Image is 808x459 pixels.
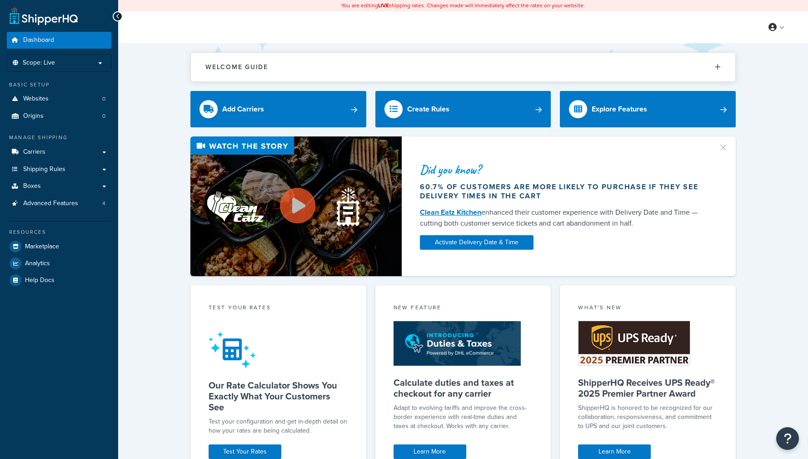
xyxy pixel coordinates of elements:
[7,144,111,161] a: Carriers
[7,195,111,212] a: Advanced Features4
[205,64,268,71] h2: Welcome Guide
[776,427,799,450] button: Open Resource Center
[592,103,647,116] div: Explore Features
[7,178,111,195] a: Boxes
[394,444,466,459] a: Learn More
[209,380,348,413] h5: Our Rate Calculator Shows You Exactly What Your Customers See
[23,36,54,44] span: Dashboard
[23,200,78,207] span: Advanced Features
[222,103,264,116] div: Add Carriers
[394,404,533,431] p: Adapt to evolving tariffs and improve the cross-border experience with real-time duties and taxes...
[23,148,45,156] span: Carriers
[7,195,111,212] li: Advanced Features
[7,255,111,272] a: Analytics
[102,200,105,207] span: 4
[23,59,55,67] span: Scope: Live
[190,91,366,127] a: Add Carriers
[7,108,111,125] li: Origins
[7,228,111,236] div: Resources
[23,166,65,173] span: Shipping Rules
[394,303,533,314] div: New Feature
[7,272,111,288] a: Help Docs
[7,161,111,178] a: Shipping Rules
[23,112,44,120] span: Origins
[7,81,111,89] div: Basic Setup
[7,108,111,125] a: Origins0
[420,182,707,201] div: 60.7% of customers are more likely to purchase if they see delivery times in the cart
[7,32,111,49] a: Dashboard
[190,136,402,276] img: Video thumbnail
[578,303,718,314] div: What's New
[102,112,105,120] span: 0
[209,303,348,314] div: Test your rates
[102,95,105,103] span: 0
[375,91,551,127] a: Create Rules
[560,91,736,127] a: Explore Features
[420,235,534,250] a: Activate Delivery Date & Time
[25,260,50,267] span: Analytics
[578,377,718,399] h5: ShipperHQ Receives UPS Ready® 2025 Premier Partner Award
[394,377,533,399] h5: Calculate duties and taxes at checkout for any carrier
[25,243,59,251] span: Marketplace
[209,417,348,435] div: Test your configuration and get in-depth detail on how your rates are being calculated.
[25,277,55,284] span: Help Docs
[23,95,49,103] span: Websites
[7,91,111,107] a: Websites0
[191,53,735,81] button: Welcome Guide
[209,444,281,459] a: Test Your Rates
[7,134,111,141] div: Manage Shipping
[7,238,111,255] a: Marketplace
[407,103,449,116] div: Create Rules
[578,404,718,431] p: ShipperHQ is honored to be recognized for our collaboration, responsiveness, and commitment to UP...
[420,207,481,217] a: Clean Eatz Kitchen
[23,182,41,190] span: Boxes
[378,1,389,10] b: LIVE
[578,444,651,459] a: Learn More
[420,207,707,229] div: enhanced their customer experience with Delivery Date and Time — cutting both customer service ti...
[420,163,707,176] div: Did you know?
